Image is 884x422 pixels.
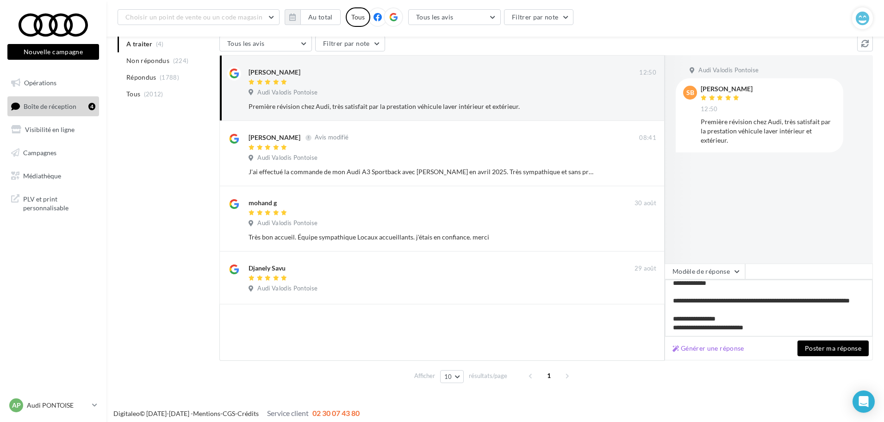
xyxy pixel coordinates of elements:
span: (1788) [160,74,179,81]
span: Visibilité en ligne [25,126,75,133]
button: Modèle de réponse [665,264,745,279]
a: Crédits [237,409,259,417]
div: Très bon accueil. Équipe sympathique Locaux accueillants. j'étais en confiance. merci [249,233,596,242]
a: Visibilité en ligne [6,120,101,139]
p: Audi PONTOISE [27,401,88,410]
span: Audi Valodis Pontoise [698,66,759,75]
button: Poster ma réponse [797,340,869,356]
span: PLV et print personnalisable [23,193,95,213]
a: PLV et print personnalisable [6,189,101,216]
span: Avis modifié [315,134,349,141]
button: Choisir un point de vente ou un code magasin [118,9,280,25]
span: (224) [173,57,189,64]
span: AP [12,401,21,410]
button: Tous les avis [219,36,312,51]
div: mohand g [249,198,277,208]
span: Service client [267,409,309,417]
span: 1 [542,368,556,383]
span: 12:50 [701,105,718,113]
div: [PERSON_NAME] [249,68,300,77]
span: Audi Valodis Pontoise [257,284,317,293]
span: 29 août [635,265,656,273]
span: Non répondus [126,56,169,65]
span: Opérations [24,79,56,87]
span: résultats/page [469,372,507,380]
button: Au total [285,9,341,25]
span: 10 [444,373,452,380]
div: J'ai effectué la commande de mon Audi A3 Sportback avec [PERSON_NAME] en avril 2025. Très sympath... [249,167,596,176]
span: Afficher [414,372,435,380]
button: Filtrer par note [315,36,385,51]
span: Boîte de réception [24,102,76,110]
a: Campagnes [6,143,101,163]
a: Boîte de réception4 [6,96,101,116]
span: Médiathèque [23,171,61,179]
span: Tous les avis [227,39,265,47]
span: 30 août [635,199,656,208]
div: Djanely Savu [249,264,286,273]
div: [PERSON_NAME] [701,86,753,92]
span: 02 30 07 43 80 [312,409,360,417]
div: 4 [88,103,95,110]
div: Open Intercom Messenger [853,391,875,413]
span: 08:41 [639,134,656,142]
span: (2012) [144,90,163,98]
button: 10 [440,370,464,383]
span: Tous [126,89,140,99]
span: © [DATE]-[DATE] - - - [113,409,360,417]
div: Tous [346,7,370,27]
button: Au total [300,9,341,25]
a: Digitaleo [113,409,140,417]
span: Audi Valodis Pontoise [257,154,317,162]
span: 12:50 [639,69,656,77]
a: Opérations [6,73,101,93]
span: Campagnes [23,149,56,157]
button: Filtrer par note [504,9,574,25]
a: CGS [223,409,235,417]
a: AP Audi PONTOISE [7,397,99,414]
span: Audi Valodis Pontoise [257,219,317,227]
span: sb [686,88,694,97]
span: Répondus [126,73,156,82]
button: Tous les avis [408,9,501,25]
a: Mentions [193,409,220,417]
div: Première révision chez Audi, très satisfait par la prestation véhicule laver intérieur et extérieur. [249,102,596,111]
a: Médiathèque [6,166,101,186]
button: Générer une réponse [669,343,748,354]
span: Audi Valodis Pontoise [257,88,317,97]
span: Tous les avis [416,13,454,21]
button: Nouvelle campagne [7,44,99,60]
span: Choisir un point de vente ou un code magasin [125,13,262,21]
div: Première révision chez Audi, très satisfait par la prestation véhicule laver intérieur et extérieur. [701,117,836,145]
div: [PERSON_NAME] [249,133,300,142]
